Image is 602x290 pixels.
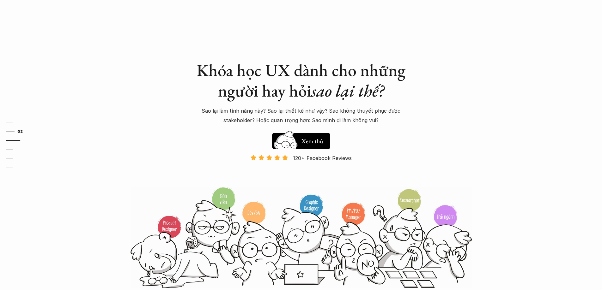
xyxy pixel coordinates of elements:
[191,106,412,125] p: Sao lại làm tính năng này? Sao lại thiết kế như vậy? Sao không thuyết phục được stakeholder? Hoặc...
[311,80,384,102] em: sao lại thế?
[301,137,324,145] h5: Xem thử
[293,153,352,163] p: 120+ Facebook Reviews
[18,129,23,133] strong: 02
[272,130,330,149] a: Xem thử
[191,60,412,101] h1: Khóa học UX dành cho những người hay hỏi
[6,127,36,135] a: 02
[245,154,357,186] a: 120+ Facebook Reviews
